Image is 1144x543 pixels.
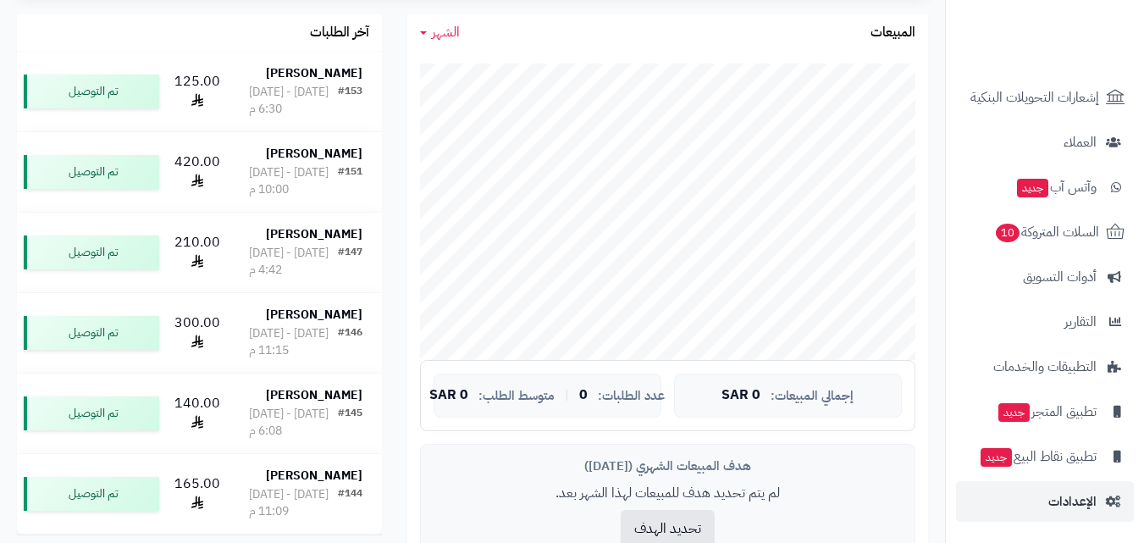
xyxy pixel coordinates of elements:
td: 210.00 [166,213,229,292]
span: التقارير [1064,310,1097,334]
div: #151 [338,164,362,198]
span: إجمالي المبيعات: [771,389,854,403]
div: تم التوصيل [24,477,159,511]
span: عدد الطلبات: [598,389,665,403]
span: 10 [996,224,1020,243]
strong: [PERSON_NAME] [266,386,362,404]
div: #146 [338,325,362,359]
span: 0 SAR [721,388,760,403]
strong: [PERSON_NAME] [266,306,362,324]
span: 0 SAR [429,388,468,403]
a: التقارير [956,302,1134,342]
div: تم التوصيل [24,316,159,350]
span: تطبيق نقاط البيع [979,445,1097,468]
a: السلات المتروكة10 [956,212,1134,252]
div: تم التوصيل [24,155,159,189]
strong: [PERSON_NAME] [266,64,362,82]
span: جديد [981,448,1012,467]
a: الشهر [420,23,460,42]
a: الإعدادات [956,481,1134,522]
div: تم التوصيل [24,75,159,108]
div: [DATE] - [DATE] 11:09 م [249,486,338,520]
a: إشعارات التحويلات البنكية [956,77,1134,118]
span: | [565,389,569,402]
div: هدف المبيعات الشهري ([DATE]) [434,457,902,475]
span: أدوات التسويق [1023,265,1097,289]
span: الشهر [432,22,460,42]
a: العملاء [956,122,1134,163]
div: تم التوصيل [24,235,159,269]
div: [DATE] - [DATE] 6:08 م [249,406,338,440]
div: #144 [338,486,362,520]
img: logo-2.png [1029,39,1128,75]
strong: [PERSON_NAME] [266,467,362,485]
a: تطبيق نقاط البيعجديد [956,436,1134,477]
p: لم يتم تحديد هدف للمبيعات لهذا الشهر بعد. [434,484,902,503]
span: التطبيقات والخدمات [993,355,1097,379]
td: 420.00 [166,132,229,212]
div: #147 [338,245,362,279]
td: 140.00 [166,374,229,453]
td: 125.00 [166,52,229,131]
h3: المبيعات [870,25,915,41]
a: أدوات التسويق [956,257,1134,297]
span: جديد [998,403,1030,422]
td: 165.00 [166,454,229,534]
span: السلات المتروكة [994,220,1099,244]
td: 300.00 [166,293,229,373]
div: [DATE] - [DATE] 10:00 م [249,164,338,198]
span: الإعدادات [1048,490,1097,513]
span: إشعارات التحويلات البنكية [970,86,1099,109]
a: وآتس آبجديد [956,167,1134,208]
div: [DATE] - [DATE] 4:42 م [249,245,338,279]
div: تم التوصيل [24,396,159,430]
span: وآتس آب [1015,175,1097,199]
span: 0 [579,388,588,403]
strong: [PERSON_NAME] [266,225,362,243]
span: العملاء [1064,130,1097,154]
span: جديد [1017,179,1048,197]
strong: [PERSON_NAME] [266,145,362,163]
div: #153 [338,84,362,118]
div: #145 [338,406,362,440]
a: تطبيق المتجرجديد [956,391,1134,432]
div: [DATE] - [DATE] 11:15 م [249,325,338,359]
span: تطبيق المتجر [997,400,1097,424]
h3: آخر الطلبات [310,25,369,41]
a: التطبيقات والخدمات [956,346,1134,387]
div: [DATE] - [DATE] 6:30 م [249,84,338,118]
span: متوسط الطلب: [478,389,555,403]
